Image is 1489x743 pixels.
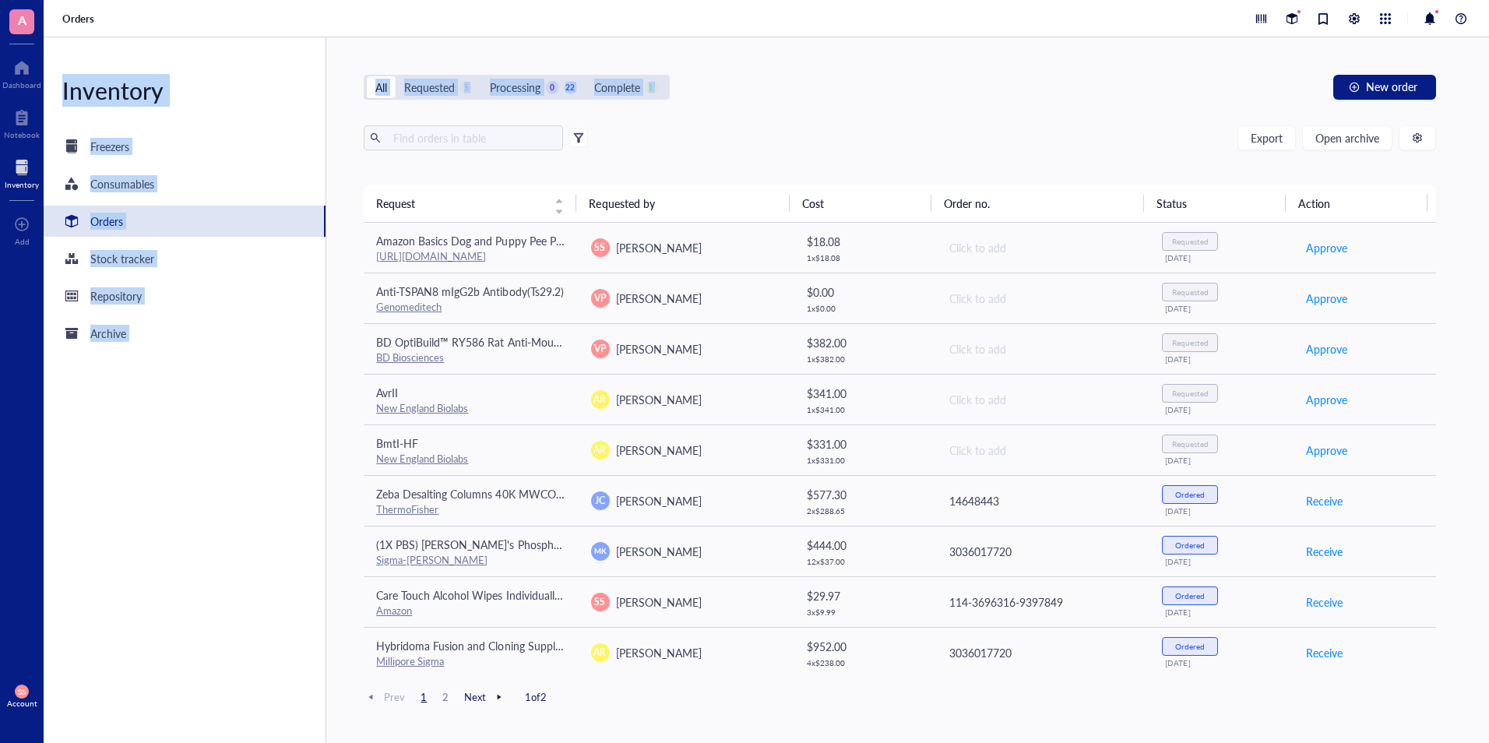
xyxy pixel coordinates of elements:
button: Approve [1305,235,1348,260]
span: Approve [1306,442,1347,459]
span: VP [594,291,606,305]
span: Receive [1306,593,1343,611]
div: 3 x $ 9.99 [807,607,923,617]
a: Archive [44,318,326,349]
th: Status [1144,185,1286,222]
button: Approve [1305,387,1348,412]
span: AR [593,393,606,407]
span: Receive [1306,492,1343,509]
div: Complete [594,79,640,96]
div: Click to add [949,391,1137,408]
div: Click to add [949,290,1137,307]
button: Open archive [1302,125,1392,150]
span: SS [18,687,26,696]
a: New England Biolabs [376,451,468,466]
button: Receive [1305,539,1343,564]
span: Prev [364,690,405,704]
button: Approve [1305,438,1348,463]
td: 3036017720 [935,526,1149,576]
div: Requested [1172,237,1209,246]
span: Receive [1306,644,1343,661]
div: 0 [546,81,559,94]
a: Inventory [5,155,39,189]
div: 14648443 [949,492,1137,509]
div: Notebook [4,130,40,139]
div: $ 952.00 [807,638,923,655]
div: Click to add [949,442,1137,459]
a: Orders [62,12,97,26]
span: Amazon Basics Dog and Puppy Pee Pads, 5-Layer Leak-Proof Super Absorbent, Quick-Dry Surface, Pott... [376,233,1131,248]
th: Request [364,185,576,222]
span: [PERSON_NAME] [616,493,702,509]
a: Notebook [4,105,40,139]
div: 1 x $ 331.00 [807,456,923,465]
span: BD OptiBuild™ RY586 Rat Anti-Mouse TSPAN8 [376,334,606,350]
div: 1 [645,81,658,94]
span: Approve [1306,340,1347,357]
div: All [375,79,387,96]
span: [PERSON_NAME] [616,291,702,306]
button: Approve [1305,336,1348,361]
th: Cost [790,185,931,222]
span: Request [376,195,545,212]
span: 1 of 2 [525,690,547,704]
span: Approve [1306,239,1347,256]
div: [DATE] [1165,506,1280,516]
span: BmtI-HF [376,435,418,451]
div: 4 x $ 238.00 [807,658,923,667]
span: SS [594,595,605,609]
div: 3036017720 [949,644,1137,661]
div: [DATE] [1165,557,1280,566]
div: Requested [404,79,455,96]
span: VP [594,342,606,356]
a: Freezers [44,131,326,162]
button: Export [1237,125,1296,150]
a: New England Biolabs [376,400,468,415]
a: Sigma-[PERSON_NAME] [376,552,488,567]
div: $ 29.97 [807,587,923,604]
div: Click to add [949,239,1137,256]
div: $ 382.00 [807,334,923,351]
th: Requested by [576,185,789,222]
span: [PERSON_NAME] [616,442,702,458]
span: New order [1366,80,1417,93]
span: [PERSON_NAME] [616,544,702,559]
div: [DATE] [1165,253,1280,262]
span: [PERSON_NAME] [616,392,702,407]
div: 1 x $ 341.00 [807,405,923,414]
span: AR [593,646,606,660]
a: [URL][DOMAIN_NAME] [376,248,486,263]
div: 2 x $ 288.65 [807,506,923,516]
th: Action [1286,185,1427,222]
a: Genomeditech [376,299,442,314]
div: 1 x $ 18.08 [807,253,923,262]
button: Receive [1305,488,1343,513]
button: Approve [1305,286,1348,311]
div: Requested [1172,338,1209,347]
div: Requested [1172,439,1209,449]
span: Next [464,690,506,704]
div: Requested [1172,287,1209,297]
span: Anti-TSPAN8 mIgG2b Antibody(Ts29.2) [376,283,563,299]
div: [DATE] [1165,304,1280,313]
span: SS [594,241,605,255]
div: [DATE] [1165,607,1280,617]
div: Repository [90,287,142,305]
span: [PERSON_NAME] [616,341,702,357]
button: Receive [1305,640,1343,665]
input: Find orders in table [387,126,557,150]
div: Orders [90,213,123,230]
td: 114-3696316-9397849 [935,576,1149,627]
td: 3036017720 [935,627,1149,678]
td: Click to add [935,223,1149,273]
span: Hybridoma Fusion and Cloning Supplement [376,638,585,653]
span: 2 [436,690,455,704]
div: 12 x $ 37.00 [807,557,923,566]
span: Care Touch Alcohol Wipes Individually Wrapped - Prep Pads with 70% [MEDICAL_DATA] Alcohol, Great ... [376,587,1256,603]
a: Dashboard [2,55,41,90]
div: Stock tracker [90,250,154,267]
div: Inventory [44,75,326,106]
div: $ 18.08 [807,233,923,250]
div: [DATE] [1165,354,1280,364]
a: Orders [44,206,326,237]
